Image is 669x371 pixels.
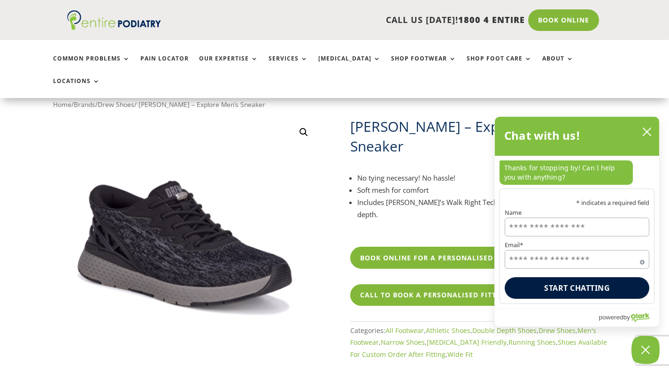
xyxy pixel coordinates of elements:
a: Locations [53,78,100,98]
p: CALL US [DATE]! [190,14,525,26]
a: Home [53,100,71,109]
button: close chatbox [639,125,654,139]
a: Common Problems [53,55,130,76]
label: Name [505,210,649,216]
img: logo (1) [67,10,161,30]
a: Services [269,55,308,76]
a: Running Shoes [508,338,556,347]
p: Thanks for stopping by! Can I help you with anything? [500,160,633,185]
a: Our Expertise [199,55,258,76]
span: 1800 4 ENTIRE [458,14,525,25]
p: * indicates a required field [505,200,649,206]
button: Close Chatbox [631,336,660,364]
a: Pain Locator [140,55,189,76]
li: Soft mesh for comfort [357,184,616,196]
div: olark chatbox [494,116,660,327]
a: [MEDICAL_DATA] Friendly [427,338,507,347]
a: View full-screen image gallery [295,124,312,141]
a: Call To Book A Personalised Fitting [350,284,520,306]
h2: Chat with us! [504,126,581,145]
span: powered [599,311,623,323]
a: Book Online [528,9,599,31]
a: Book Online For A Personalised Fitting [350,247,534,268]
a: Entire Podiatry [67,23,161,32]
input: Name [505,218,649,236]
button: Start chatting [505,277,649,299]
span: Required field [640,258,645,263]
li: Includes [PERSON_NAME]’s Walk Right Technology insole for added or double depth. [357,196,616,220]
a: Powered by Olark [599,309,659,326]
a: Shoes Available For Custom Order After Fitting [350,338,607,359]
input: Email [505,250,649,269]
a: All Footwear [385,326,424,335]
a: About [542,55,574,76]
a: Drew Shoes [98,100,134,109]
a: Brands [74,100,95,109]
span: Categories: , , , , , , , , , [350,326,607,359]
div: chat [495,156,659,189]
span: by [623,311,630,323]
li: No tying necessary! No hassle! [357,172,616,184]
label: Email* [505,242,649,249]
a: Drew Shoes [538,326,576,335]
a: Athletic Shoes [426,326,470,335]
a: Double Depth Shoes [472,326,537,335]
h1: [PERSON_NAME] – Explore Men’s Sneaker [350,117,616,156]
a: [MEDICAL_DATA] [318,55,381,76]
a: Shop Foot Care [467,55,532,76]
nav: Breadcrumb [53,98,616,111]
a: Wide Fit [447,350,473,359]
a: Narrow Shoes [381,338,425,347]
a: Shop Footwear [391,55,456,76]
